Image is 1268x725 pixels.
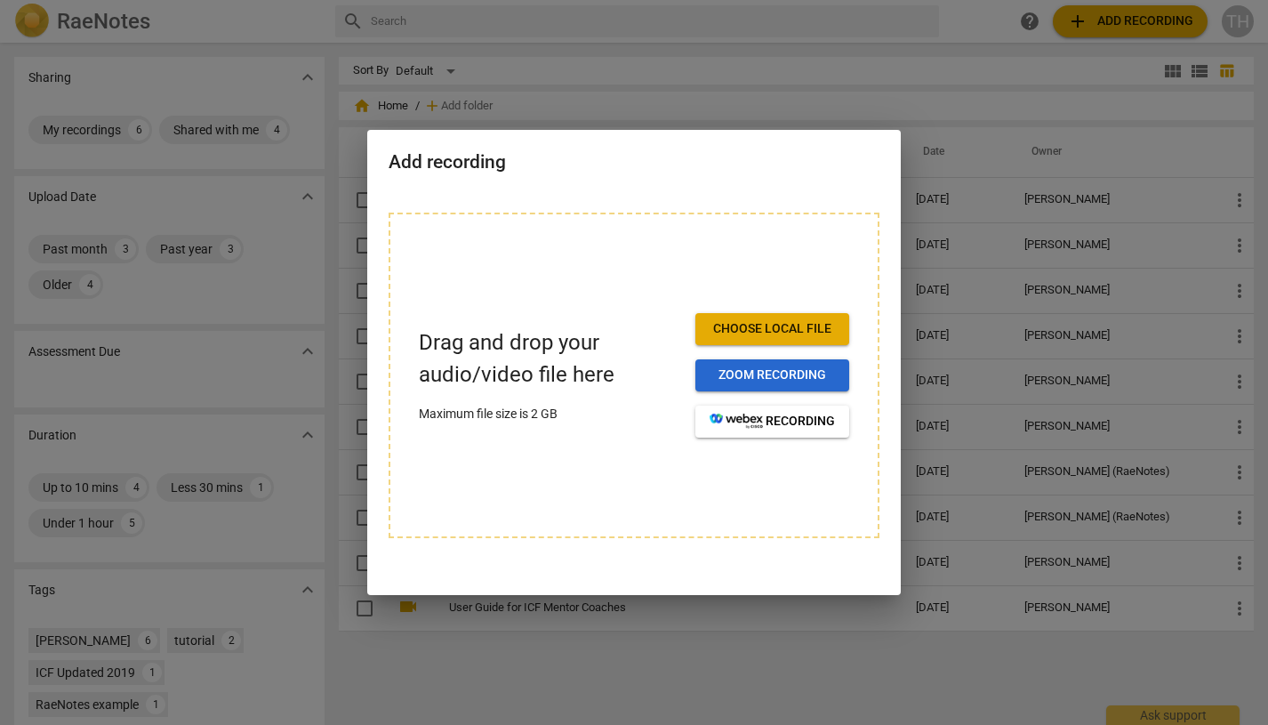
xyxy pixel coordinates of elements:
[419,327,681,390] p: Drag and drop your audio/video file here
[389,151,879,173] h2: Add recording
[695,359,849,391] button: Zoom recording
[710,413,835,431] span: recording
[419,405,681,423] p: Maximum file size is 2 GB
[710,320,835,338] span: Choose local file
[695,406,849,438] button: recording
[695,313,849,345] button: Choose local file
[710,367,835,384] span: Zoom recording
